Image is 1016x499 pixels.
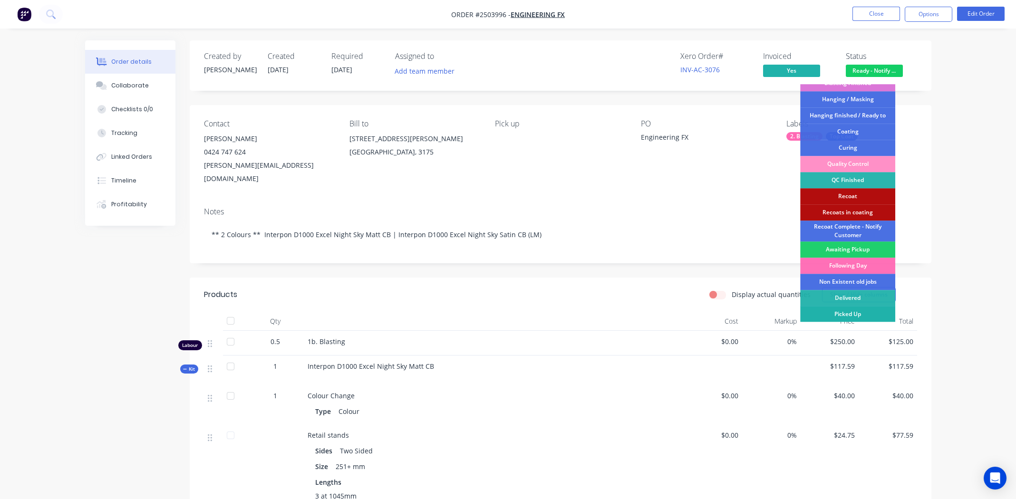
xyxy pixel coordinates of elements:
div: Bill to [349,119,480,128]
div: Kit [180,365,198,374]
div: Xero Order # [680,52,752,61]
span: Colour Change [308,391,355,400]
span: Order #2503996 - [451,10,511,19]
div: Quality Control [800,156,895,172]
div: Following Day [800,258,895,274]
div: Tracking [111,129,137,137]
span: 0% [746,336,797,346]
div: Required [331,52,384,61]
span: [DATE] [268,65,289,74]
button: Add team member [389,65,459,77]
div: Order details [111,58,152,66]
div: Markup [742,312,801,331]
div: Invoiced [763,52,834,61]
div: Status [846,52,917,61]
div: Recoat Complete - Notify Customer [800,221,895,241]
span: Lengths [315,477,341,487]
span: Ready - Notify ... [846,65,903,77]
span: $0.00 [688,430,739,440]
div: Linked Orders [111,153,152,161]
span: $0.00 [688,336,739,346]
button: Options [905,7,952,22]
span: 0% [746,391,797,401]
div: [GEOGRAPHIC_DATA], 3175 [349,145,480,159]
div: ** 2 Colours ** Interpon D1000 Excel Night Sky Matt CB | Interpon D1000 Excel Night Sky Satin CB ... [204,220,917,249]
div: Picked Up [800,306,895,322]
span: $77.59 [862,430,913,440]
span: $125.00 [862,336,913,346]
div: Timeline [111,176,136,185]
div: 0424 747 624 [204,145,334,159]
div: [PERSON_NAME][EMAIL_ADDRESS][DOMAIN_NAME] [204,159,334,185]
div: Engineering FX [641,132,760,145]
span: 0.5 [271,336,280,346]
span: $250.00 [804,336,855,346]
div: Labels [786,119,917,128]
span: Kit [183,365,195,373]
label: Display actual quantities [732,289,811,299]
div: [STREET_ADDRESS][PERSON_NAME][GEOGRAPHIC_DATA], 3175 [349,132,480,163]
span: 1 [273,361,277,371]
span: $24.75 [804,430,855,440]
span: 1b. Blasting [308,337,345,346]
div: Products [204,289,237,300]
div: Type [315,404,335,418]
div: Contact [204,119,334,128]
span: Yes [763,65,820,77]
div: Sides [315,444,336,458]
div: Recoats in coating [800,204,895,221]
div: Labour [178,340,202,350]
img: Factory [17,7,31,21]
div: PO [641,119,771,128]
span: $0.00 [688,391,739,401]
span: [DATE] [331,65,352,74]
div: Open Intercom Messenger [984,467,1006,489]
span: Retail stands [308,431,349,440]
div: Curing [800,140,895,156]
div: Hanging finished / Ready to [800,107,895,124]
div: Assigned to [395,52,490,61]
div: Collaborate [111,81,149,90]
a: INV-AC-3076 [680,65,720,74]
a: Engineering FX [511,10,565,19]
div: [STREET_ADDRESS][PERSON_NAME] [349,132,480,145]
div: 251+ mm [332,460,369,473]
span: Interpon D1000 Excel Night Sky Matt CB [308,362,434,371]
div: QC Finished [800,172,895,188]
button: Tracking [85,121,175,145]
button: Profitability [85,192,175,216]
button: Ready - Notify ... [846,65,903,79]
div: Profitability [111,200,147,209]
div: Awaiting Pickup [800,241,895,258]
button: Linked Orders [85,145,175,169]
span: 0% [746,430,797,440]
div: [PERSON_NAME] [204,65,256,75]
div: Notes [204,207,917,216]
span: $117.59 [862,361,913,371]
button: Collaborate [85,74,175,97]
div: Checklists 0/0 [111,105,153,114]
span: $40.00 [804,391,855,401]
button: Close [852,7,900,21]
div: [PERSON_NAME] [204,132,334,145]
div: Pick up [495,119,625,128]
button: Edit Order [957,7,1005,21]
span: 1 [273,391,277,401]
button: Order details [85,50,175,74]
div: Recoat [800,188,895,204]
span: $40.00 [862,391,913,401]
div: Delivered [800,290,895,306]
span: $117.59 [804,361,855,371]
div: [PERSON_NAME]0424 747 624[PERSON_NAME][EMAIL_ADDRESS][DOMAIN_NAME] [204,132,334,185]
div: Colour [335,404,363,418]
div: Non Existent old jobs [800,274,895,290]
div: 2. Blasting [786,132,822,141]
div: Qty [247,312,304,331]
button: Timeline [85,169,175,192]
div: Coating [800,124,895,140]
div: Cost [684,312,743,331]
div: Hanging / Masking [800,91,895,107]
button: Add team member [395,65,460,77]
div: Size [315,460,332,473]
